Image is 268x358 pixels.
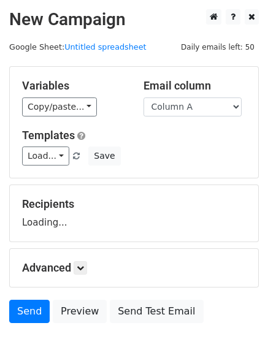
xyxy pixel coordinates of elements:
h5: Recipients [22,197,246,211]
a: Untitled spreadsheet [64,42,146,51]
a: Send Test Email [110,300,203,323]
a: Templates [22,129,75,142]
a: Daily emails left: 50 [177,42,259,51]
a: Preview [53,300,107,323]
a: Send [9,300,50,323]
h5: Email column [144,79,247,93]
a: Copy/paste... [22,97,97,116]
a: Load... [22,147,69,166]
h5: Variables [22,79,125,93]
div: Loading... [22,197,246,229]
span: Daily emails left: 50 [177,40,259,54]
h5: Advanced [22,261,246,275]
h2: New Campaign [9,9,259,30]
small: Google Sheet: [9,42,147,51]
button: Save [88,147,120,166]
